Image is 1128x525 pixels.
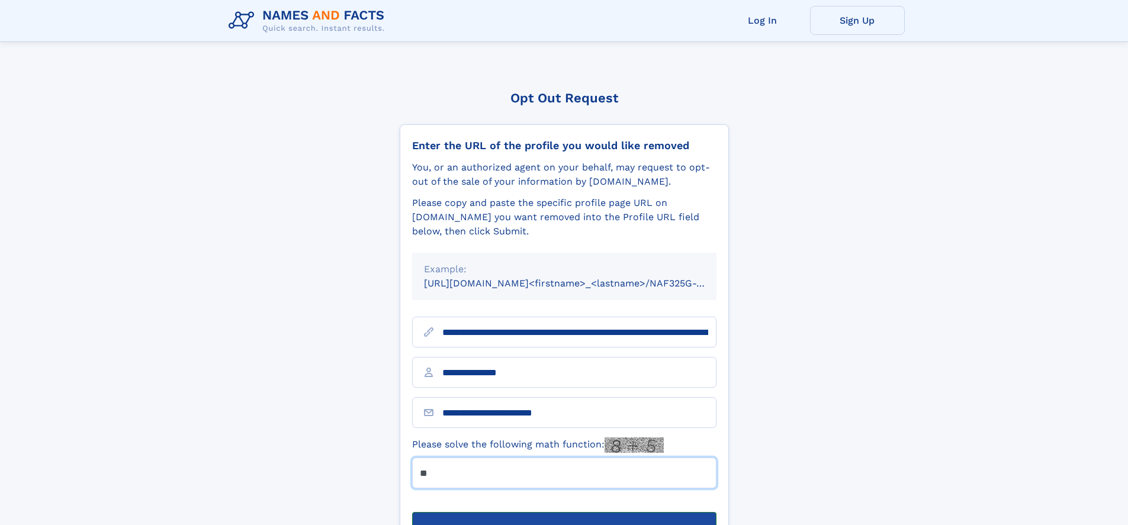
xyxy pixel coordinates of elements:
div: Enter the URL of the profile you would like removed [412,139,716,152]
a: Sign Up [810,6,905,35]
a: Log In [715,6,810,35]
div: Opt Out Request [400,91,729,105]
div: Example: [424,262,705,276]
div: You, or an authorized agent on your behalf, may request to opt-out of the sale of your informatio... [412,160,716,189]
img: Logo Names and Facts [224,5,394,37]
div: Please copy and paste the specific profile page URL on [DOMAIN_NAME] you want removed into the Pr... [412,196,716,239]
small: [URL][DOMAIN_NAME]<firstname>_<lastname>/NAF325G-xxxxxxxx [424,278,739,289]
label: Please solve the following math function: [412,437,664,453]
